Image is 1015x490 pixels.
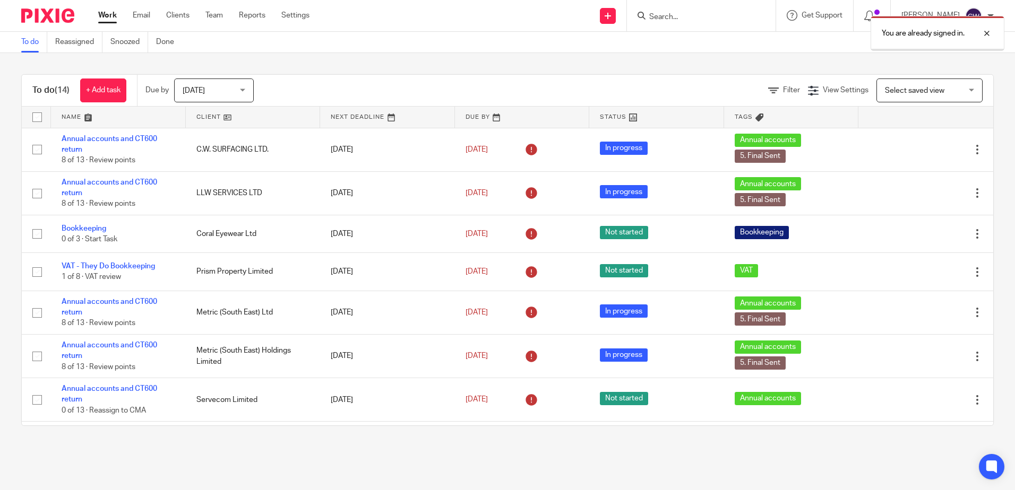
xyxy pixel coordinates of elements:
h1: To do [32,85,70,96]
a: Email [133,10,150,21]
span: [DATE] [466,146,488,153]
span: Annual accounts [735,296,801,310]
td: LLW SERVICES LTD [186,171,321,215]
span: 1 of 8 · VAT review [62,274,121,281]
img: Pixie [21,8,74,23]
span: [DATE] [466,230,488,238]
a: Team [205,10,223,21]
span: 0 of 13 · Reassign to CMA [62,407,146,414]
td: [DATE] [320,291,455,334]
span: 0 of 3 · Start Task [62,235,117,243]
a: VAT - They Do Bookkeeping [62,262,155,270]
a: Annual accounts and CT600 return [62,179,157,197]
span: Annual accounts [735,340,801,354]
a: Annual accounts and CT600 return [62,385,157,403]
td: [DATE] [320,378,455,422]
p: You are already signed in. [882,28,965,39]
a: To do [21,32,47,52]
p: Due by [145,85,169,95]
td: [DATE] [320,128,455,171]
td: C.W. SURFACING LTD. [186,128,321,171]
a: Done [156,32,182,52]
span: 8 of 13 · Review points [62,200,135,208]
span: [DATE] [466,189,488,197]
span: 5. Final Sent [735,150,786,163]
span: VAT [735,264,758,277]
span: [DATE] [466,268,488,275]
span: Not started [600,226,648,239]
a: Annual accounts and CT600 return [62,298,157,316]
img: svg%3E [965,7,982,24]
a: Annual accounts and CT600 return [62,342,157,360]
span: 8 of 13 · Review points [62,156,135,164]
span: [DATE] [466,352,488,360]
a: Bookkeeping [62,225,106,232]
a: Clients [166,10,190,21]
a: Work [98,10,117,21]
span: 5. Final Sent [735,193,786,206]
span: (14) [55,86,70,94]
span: Bookkeeping [735,226,789,239]
span: Not started [600,264,648,277]
span: 8 of 13 · Review points [62,363,135,371]
a: Snoozed [110,32,148,52]
span: 8 of 13 · Review points [62,320,135,327]
span: Select saved view [885,87,944,94]
td: Servecom Limited [186,378,321,422]
td: Coral Eyewear Ltd [186,215,321,252]
td: [DATE] [320,334,455,378]
span: View Settings [823,86,868,94]
a: Settings [281,10,309,21]
span: Filter [783,86,800,94]
a: Reports [239,10,265,21]
td: [DATE] [320,215,455,252]
span: [DATE] [466,309,488,316]
span: In progress [600,304,648,318]
span: [DATE] [466,396,488,404]
td: Prism Property Limited [186,253,321,291]
span: 5. Final Sent [735,312,786,326]
a: Annual accounts and CT600 return [62,135,157,153]
span: Annual accounts [735,392,801,405]
td: [DATE] [320,171,455,215]
a: Reassigned [55,32,102,52]
span: Not started [600,392,648,405]
td: [DATE] [320,422,455,465]
td: Metric (South East) Holdings Limited [186,334,321,378]
span: In progress [600,348,648,362]
td: [DATE] [320,253,455,291]
span: In progress [600,142,648,155]
a: + Add task [80,78,126,102]
span: 5. Final Sent [735,356,786,370]
span: Annual accounts [735,134,801,147]
td: Tantons Tree Surgeons Limited [186,422,321,465]
span: Annual accounts [735,177,801,190]
span: Tags [735,114,753,120]
span: In progress [600,185,648,198]
td: Metric (South East) Ltd [186,291,321,334]
span: [DATE] [183,87,205,94]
